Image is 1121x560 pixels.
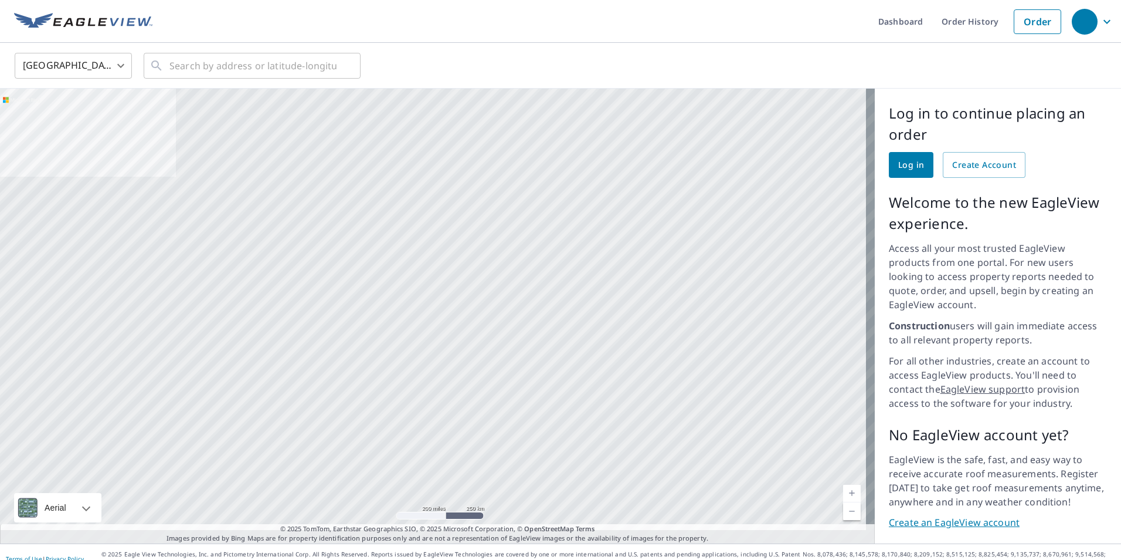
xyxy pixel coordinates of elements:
div: Aerial [14,493,101,522]
strong: Construction [889,319,950,332]
div: [GEOGRAPHIC_DATA] [15,49,132,82]
a: Terms [576,524,595,533]
div: Aerial [41,493,70,522]
p: EagleView is the safe, fast, and easy way to receive accurate roof measurements. Register [DATE] ... [889,453,1107,509]
a: Current Level 5, Zoom In [843,485,861,502]
a: EagleView support [940,383,1025,396]
p: Welcome to the new EagleView experience. [889,192,1107,234]
p: No EagleView account yet? [889,424,1107,446]
p: Log in to continue placing an order [889,103,1107,145]
span: Log in [898,158,924,173]
a: Log in [889,152,933,178]
img: EV Logo [14,13,152,31]
p: For all other industries, create an account to access EagleView products. You'll need to contact ... [889,354,1107,410]
a: Create an EagleView account [889,516,1107,529]
span: Create Account [952,158,1016,173]
a: Create Account [943,152,1025,178]
input: Search by address or latitude-longitude [169,49,337,82]
p: Access all your most trusted EagleView products from one portal. For new users looking to access ... [889,241,1107,312]
a: OpenStreetMap [524,524,573,533]
p: users will gain immediate access to all relevant property reports. [889,319,1107,347]
span: © 2025 TomTom, Earthstar Geographics SIO, © 2025 Microsoft Corporation, © [280,524,595,534]
a: Order [1014,9,1061,34]
a: Current Level 5, Zoom Out [843,502,861,520]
